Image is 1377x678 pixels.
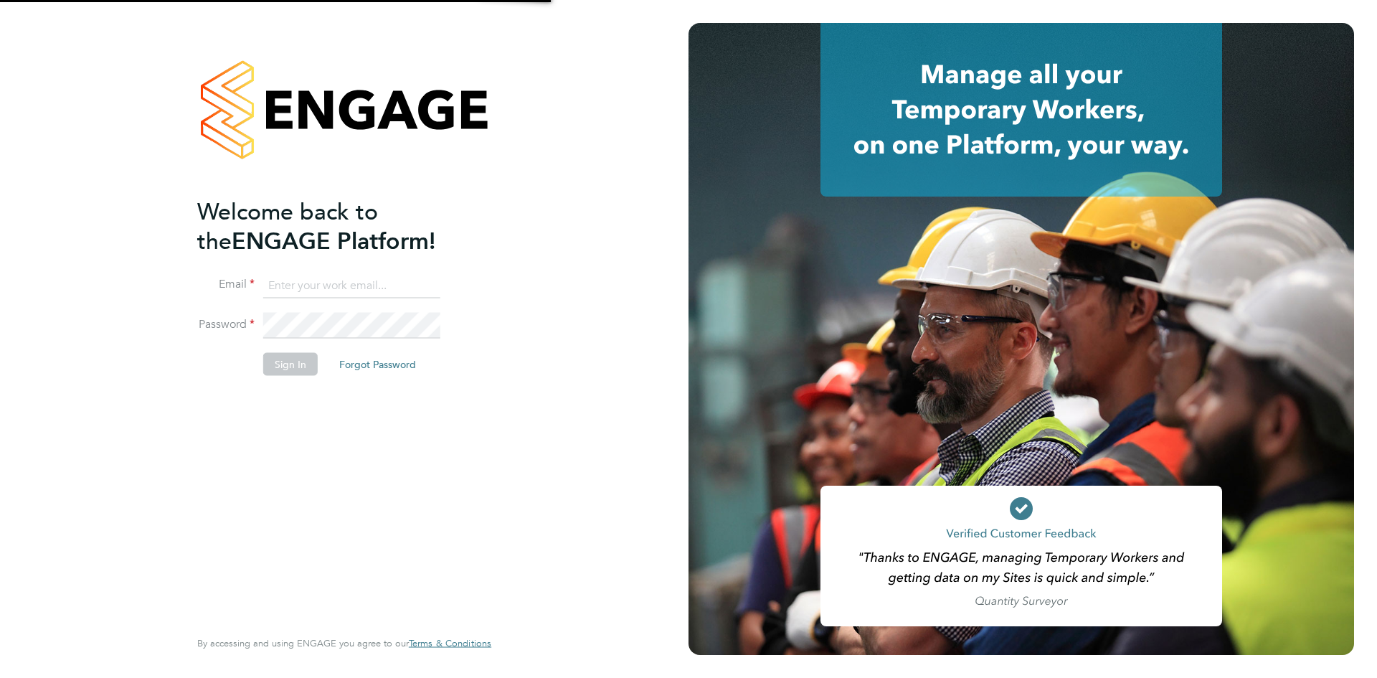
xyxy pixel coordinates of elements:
span: Terms & Conditions [409,637,491,649]
button: Sign In [263,353,318,376]
label: Password [197,317,255,332]
span: By accessing and using ENGAGE you agree to our [197,637,491,649]
a: Terms & Conditions [409,638,491,649]
input: Enter your work email... [263,273,440,298]
span: Welcome back to the [197,197,378,255]
h2: ENGAGE Platform! [197,197,477,255]
button: Forgot Password [328,353,427,376]
label: Email [197,277,255,292]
